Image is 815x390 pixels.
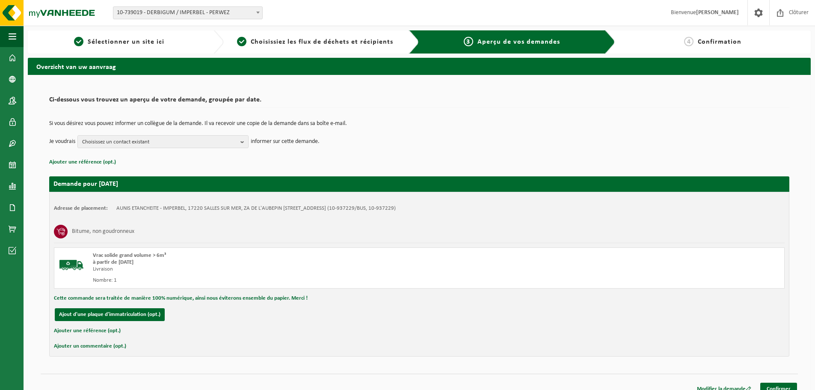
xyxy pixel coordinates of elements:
div: Nombre: 1 [93,277,453,284]
button: Ajouter une référence (opt.) [49,157,116,168]
a: 2Choisissiez les flux de déchets et récipients [228,37,403,47]
strong: à partir de [DATE] [93,259,133,265]
h3: Bitume, non goudronneux [72,225,134,238]
strong: [PERSON_NAME] [696,9,739,16]
h2: Ci-dessous vous trouvez un aperçu de votre demande, groupée par date. [49,96,789,108]
span: 10-739019 - DERBIGUM / IMPERBEL - PERWEZ [113,7,262,19]
div: Livraison [93,266,453,273]
button: Cette commande sera traitée de manière 100% numérique, ainsi nous éviterons ensemble du papier. M... [54,293,308,304]
button: Choisissez un contact existant [77,135,249,148]
span: Sélectionner un site ici [88,39,164,45]
p: informer sur cette demande. [251,135,320,148]
span: Aperçu de vos demandes [477,39,560,45]
button: Ajouter une référence (opt.) [54,325,121,336]
span: 3 [464,37,473,46]
span: 4 [684,37,693,46]
span: Choisissiez les flux de déchets et récipients [251,39,393,45]
span: 1 [74,37,83,46]
button: Ajouter un commentaire (opt.) [54,341,126,352]
h2: Overzicht van uw aanvraag [28,58,811,74]
span: Confirmation [698,39,741,45]
p: Je voudrais [49,135,75,148]
p: Si vous désirez vous pouvez informer un collègue de la demande. Il va recevoir une copie de la de... [49,121,789,127]
td: AUNIS ETANCHEITE - IMPERBEL, 17220 SALLES SUR MER, ZA DE L'AUBEPIN [STREET_ADDRESS] (10-937229/BU... [116,205,396,212]
button: Ajout d'une plaque d'immatriculation (opt.) [55,308,165,321]
strong: Demande pour [DATE] [53,181,118,188]
span: Vrac solide grand volume > 6m³ [93,253,166,258]
strong: Adresse de placement: [54,205,108,211]
span: 10-739019 - DERBIGUM / IMPERBEL - PERWEZ [113,6,263,19]
img: BL-SO-LV.png [59,252,84,278]
span: 2 [237,37,246,46]
span: Choisissez un contact existant [82,136,237,149]
a: 1Sélectionner un site ici [32,37,207,47]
